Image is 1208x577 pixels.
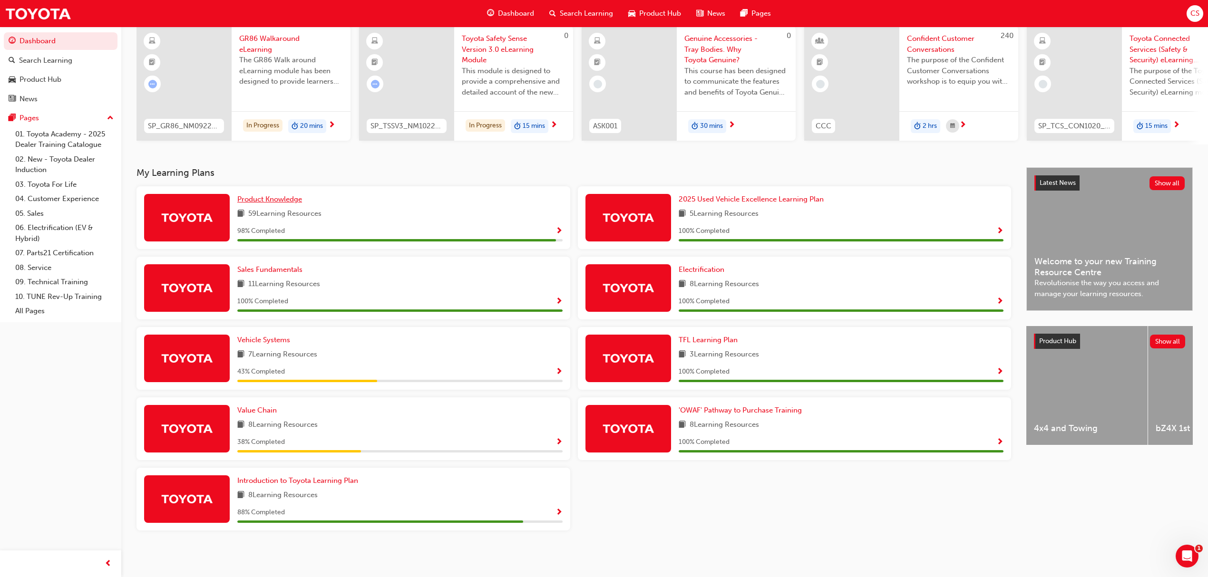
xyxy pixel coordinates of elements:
[996,227,1003,236] span: Show Progress
[248,349,317,361] span: 7 Learning Resources
[328,121,335,130] span: next-icon
[555,509,563,517] span: Show Progress
[237,264,306,275] a: Sales Fundamentals
[19,55,72,66] div: Search Learning
[11,221,117,246] a: 06. Electrification (EV & Hybrid)
[555,507,563,519] button: Show Progress
[555,368,563,376] span: Show Progress
[555,225,563,237] button: Show Progress
[248,419,318,431] span: 8 Learning Resources
[555,438,563,447] span: Show Progress
[1034,334,1185,349] a: Product HubShow all
[1034,175,1185,191] a: Latest NewsShow all
[907,33,1011,55] span: Confident Customer Conversations
[1176,545,1198,567] iframe: Intercom live chat
[487,8,494,19] span: guage-icon
[237,279,244,290] span: book-icon
[11,289,117,304] a: 10. TUNE Rev-Up Training
[816,80,825,88] span: learningRecordVerb_NONE-icon
[549,8,556,19] span: search-icon
[817,35,823,48] span: learningResourceType_INSTRUCTOR_LED-icon
[679,349,686,361] span: book-icon
[4,52,117,69] a: Search Learning
[237,265,302,274] span: Sales Fundamentals
[696,8,703,19] span: news-icon
[996,438,1003,447] span: Show Progress
[523,121,545,132] span: 15 mins
[239,33,343,55] span: GR86 Walkaround eLearning
[751,8,771,19] span: Pages
[237,194,306,205] a: Product Knowledge
[996,368,1003,376] span: Show Progress
[237,437,285,448] span: 38 % Completed
[679,406,802,414] span: 'OWAF' Pathway to Purchase Training
[542,4,621,23] a: search-iconSearch Learning
[11,275,117,289] a: 09. Technical Training
[679,419,686,431] span: book-icon
[700,121,723,132] span: 30 mins
[1195,545,1203,552] span: 1
[105,558,112,570] span: prev-icon
[5,3,71,24] a: Trak
[370,121,443,132] span: SP_TSSV3_NM1022_EL
[19,74,61,85] div: Product Hub
[11,192,117,206] a: 04. Customer Experience
[550,121,557,130] span: next-icon
[237,208,244,220] span: book-icon
[684,66,788,98] span: This course has been designed to communicate the features and benefits of Toyota Genuine Tray Bod...
[161,420,213,437] img: Trak
[237,335,294,346] a: Vehicle Systems
[11,127,117,152] a: 01. Toyota Academy - 2025 Dealer Training Catalogue
[628,8,635,19] span: car-icon
[560,8,613,19] span: Search Learning
[9,37,16,46] span: guage-icon
[679,296,730,307] span: 100 % Completed
[582,26,796,141] a: 0ASK001Genuine Accessories - Tray Bodies. Why Toyota Genuine?This course has been designed to com...
[248,490,318,501] span: 8 Learning Resources
[1145,121,1168,132] span: 15 mins
[1038,121,1111,132] span: SP_TCS_CON1020_VD
[237,296,288,307] span: 100 % Completed
[1039,35,1046,48] span: learningResourceType_ELEARNING-icon
[679,265,724,274] span: Electrification
[237,419,244,431] span: book-icon
[1001,31,1013,40] span: 240
[959,121,966,130] span: next-icon
[555,296,563,308] button: Show Progress
[816,121,831,132] span: CCC
[243,119,283,132] div: In Progress
[602,279,654,296] img: Trak
[161,350,213,366] img: Trak
[9,95,16,104] span: news-icon
[690,419,759,431] span: 8 Learning Resources
[555,298,563,306] span: Show Progress
[564,31,568,40] span: 0
[602,209,654,226] img: Trak
[679,437,730,448] span: 100 % Completed
[9,57,15,65] span: search-icon
[555,227,563,236] span: Show Progress
[689,4,733,23] a: news-iconNews
[1039,337,1076,345] span: Product Hub
[237,366,285,377] span: 43 % Completed
[136,167,1011,178] h3: My Learning Plans
[804,26,1018,141] a: 240CCCConfident Customer ConversationsThe purpose of the Confident Customer Conversations worksho...
[1034,423,1140,434] span: 4x4 and Towing
[359,26,573,141] a: 0SP_TSSV3_NM1022_ELToyota Safety Sense Version 3.0 eLearning ModuleThis module is designed to pro...
[248,279,320,290] span: 11 Learning Resources
[684,33,788,66] span: Genuine Accessories - Tray Bodies. Why Toyota Genuine?
[11,152,117,177] a: 02. New - Toyota Dealer Induction
[679,279,686,290] span: book-icon
[11,177,117,192] a: 03. Toyota For Life
[1137,120,1143,133] span: duration-icon
[593,121,617,132] span: ASK001
[149,35,156,48] span: learningResourceType_ELEARNING-icon
[466,119,505,132] div: In Progress
[707,8,725,19] span: News
[996,298,1003,306] span: Show Progress
[4,109,117,127] button: Pages
[1190,8,1199,19] span: CS
[4,30,117,109] button: DashboardSearch LearningProduct HubNews
[161,209,213,226] img: Trak
[594,35,601,48] span: learningResourceType_ELEARNING-icon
